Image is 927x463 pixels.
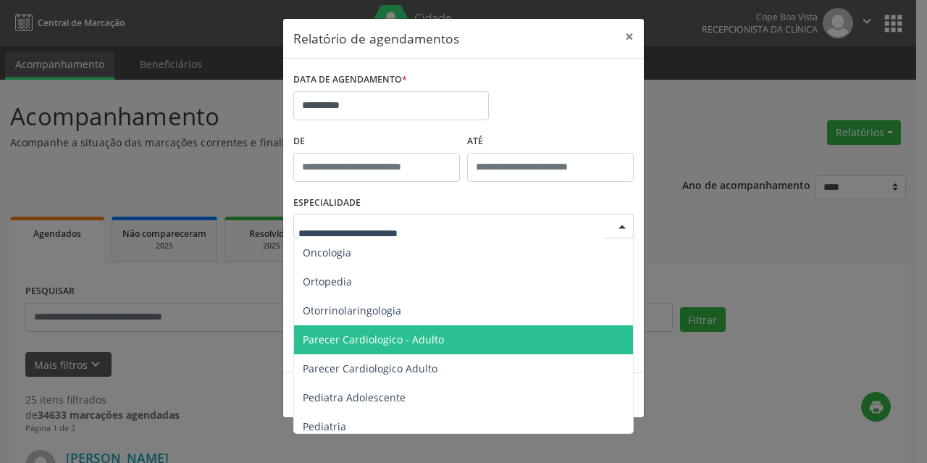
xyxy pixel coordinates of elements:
span: Ortopedia [303,275,352,288]
span: Parecer Cardiologico Adulto [303,362,437,375]
span: Oncologia [303,246,351,259]
label: ESPECIALIDADE [293,192,361,214]
label: ATÉ [467,130,634,153]
span: Pediatria [303,420,346,433]
label: DATA DE AGENDAMENTO [293,69,407,91]
span: Otorrinolaringologia [303,304,401,317]
span: Pediatra Adolescente [303,391,406,404]
span: Parecer Cardiologico - Adulto [303,333,444,346]
h5: Relatório de agendamentos [293,29,459,48]
label: De [293,130,460,153]
button: Close [615,19,644,54]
